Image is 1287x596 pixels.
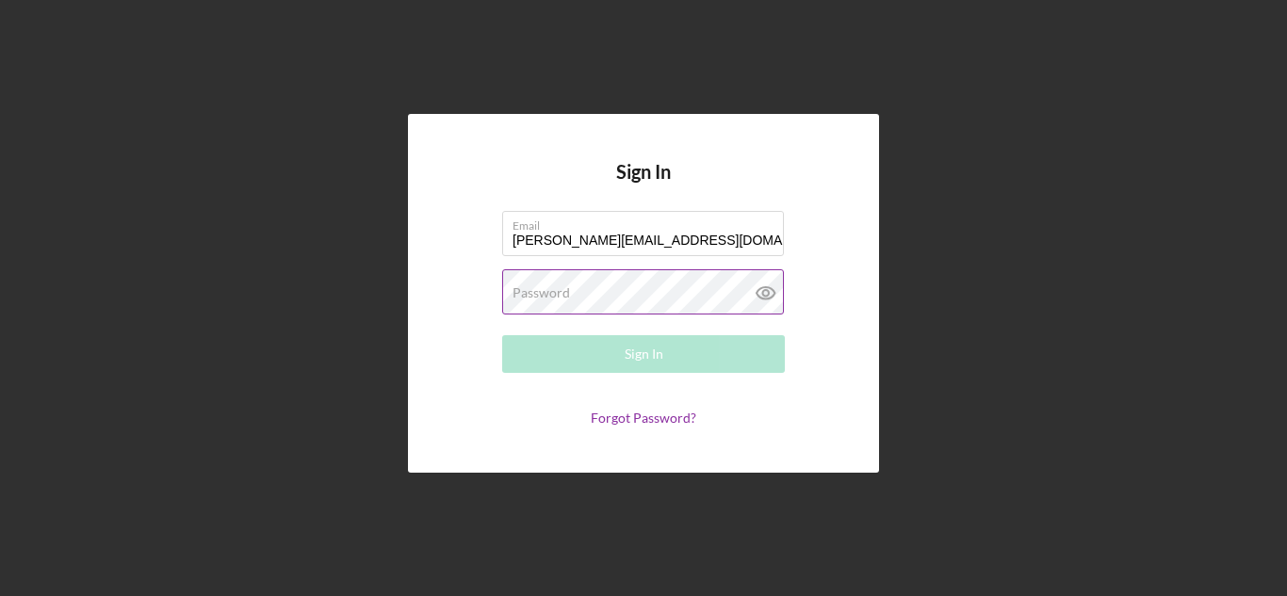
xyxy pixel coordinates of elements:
label: Password [513,285,570,300]
h4: Sign In [616,161,671,211]
button: Sign In [502,335,785,373]
label: Email [513,212,784,233]
a: Forgot Password? [591,410,696,426]
div: Sign In [625,335,663,373]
